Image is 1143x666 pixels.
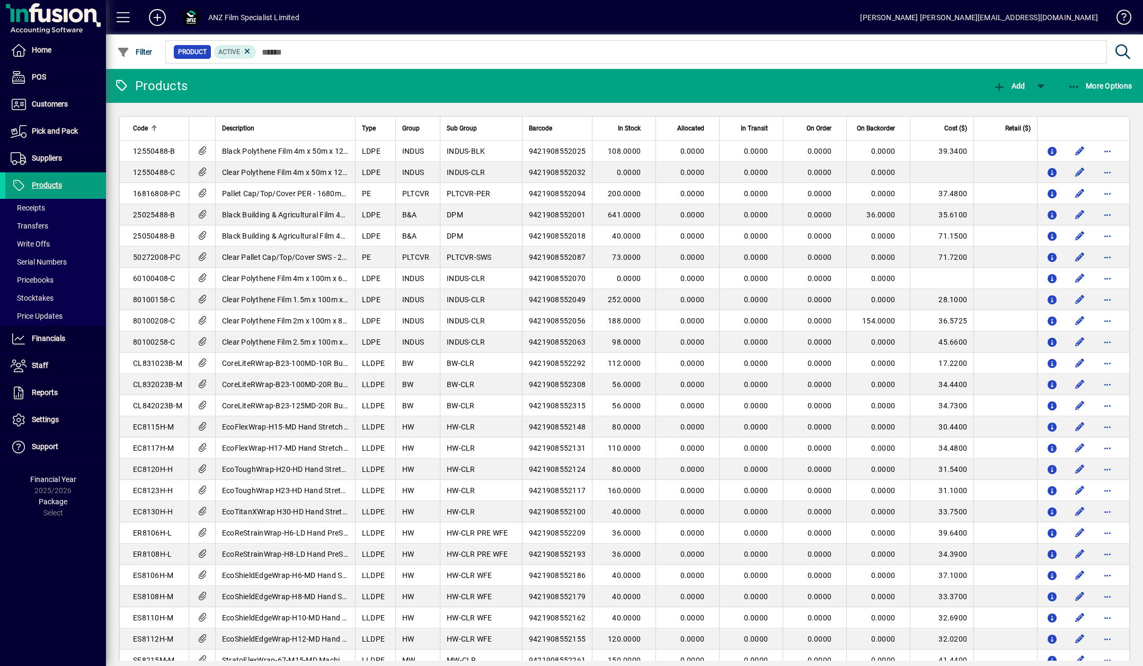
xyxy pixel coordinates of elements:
span: 0.0000 [808,274,832,283]
span: 0.0000 [617,168,641,177]
td: 71.1500 [910,225,973,247]
span: 56.0000 [612,380,641,389]
span: 0.0000 [744,317,768,325]
span: 0.0000 [680,253,705,261]
span: On Backorder [857,122,895,134]
span: Type [362,122,376,134]
button: Add [990,76,1027,95]
button: More Options [1065,76,1135,95]
span: HW-CLR [447,423,475,431]
span: 0.0000 [744,295,768,304]
button: More options [1099,376,1116,393]
span: 0.0000 [744,401,768,410]
button: More options [1099,609,1116,626]
span: 80100258-C [133,338,175,346]
button: Edit [1071,503,1088,520]
span: 0.0000 [808,423,832,431]
div: Group [402,122,433,134]
span: CL832023B-M [133,380,182,389]
span: Clear Polythene Film 4m x 50m x 125mu [222,168,358,177]
span: Receipts [11,204,45,212]
span: 0.0000 [744,189,768,198]
button: More options [1099,164,1116,181]
span: CoreLiteRWrap-B23-100MD-10R Bundling Stretch Film 100mm x 150m x 23mu (10Rolls/Carton) [222,359,548,367]
span: 9421908552025 [529,147,586,155]
span: Stocktakes [11,294,54,302]
button: More options [1099,206,1116,223]
span: 0.0000 [871,401,896,410]
span: 0.0000 [680,401,705,410]
span: Description [222,122,254,134]
span: Products [32,181,62,189]
span: INDUS [402,147,424,155]
span: 12550488-B [133,147,175,155]
span: INDUS [402,295,424,304]
span: 9421908552049 [529,295,586,304]
div: Type [362,122,389,134]
button: Edit [1071,312,1088,329]
span: 0.0000 [617,274,641,283]
a: Customers [5,91,106,118]
span: Serial Numbers [11,258,67,266]
span: BW [402,401,414,410]
button: More options [1099,588,1116,605]
button: Edit [1071,440,1088,457]
span: Group [402,122,420,134]
span: 9421908552131 [529,444,586,452]
button: More options [1099,227,1116,244]
span: LLDPE [362,444,385,452]
a: Transfers [5,217,106,235]
a: Financials [5,326,106,352]
span: 0.0000 [808,147,832,155]
button: More options [1099,461,1116,478]
button: More options [1099,185,1116,202]
span: 0.0000 [744,380,768,389]
span: EcoFlexWrap-H15-MD Hand Stretch Film 500mm x 450m x 15mu (4Rolls/Carton) [222,423,496,431]
span: 0.0000 [744,147,768,155]
div: Code [133,122,182,134]
a: Write Offs [5,235,106,253]
span: Reports [32,388,58,397]
span: LDPE [362,211,380,219]
span: Black Building & Agricultural Film 4m x 50m x 250mu [222,232,401,240]
td: 71.7200 [910,247,973,268]
span: POS [32,73,46,81]
span: CoreLiteRWrap-B23-125MD-20R Bundling Stretch Film 125mm x 150m x 23mu (20Rolls/Carton) [222,401,548,410]
div: Sub Group [447,122,516,134]
span: 154.0000 [862,317,895,325]
span: 9421908552056 [529,317,586,325]
span: 0.0000 [871,338,896,346]
span: 0.0000 [871,189,896,198]
span: Financials [32,334,65,343]
span: Clear Polythene Film 1.5m x 100m x 80mu [222,295,365,304]
span: 0.0000 [871,147,896,155]
a: Pricebooks [5,271,106,289]
span: On Order [807,122,831,134]
span: In Transit [741,122,768,134]
button: More options [1099,503,1116,520]
span: Allocated [677,122,704,134]
span: PLTCVR [402,189,430,198]
button: More options [1099,567,1116,584]
span: 73.0000 [612,253,641,261]
span: 0.0000 [680,444,705,452]
span: INDUS-CLR [447,317,485,325]
a: Price Updates [5,307,106,325]
span: 0.0000 [871,295,896,304]
span: Price Updates [11,312,63,320]
div: In Transit [726,122,777,134]
span: INDUS-CLR [447,295,485,304]
span: 200.0000 [608,189,641,198]
td: 39.3400 [910,141,973,162]
span: BW [402,359,414,367]
span: LLDPE [362,359,385,367]
span: LDPE [362,317,380,325]
button: More options [1099,630,1116,647]
a: Reports [5,380,106,406]
a: Home [5,37,106,64]
span: LDPE [362,338,380,346]
span: Cost ($) [944,122,967,134]
span: 9421908552063 [529,338,586,346]
span: Write Offs [11,240,50,248]
span: INDUS-BLK [447,147,485,155]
